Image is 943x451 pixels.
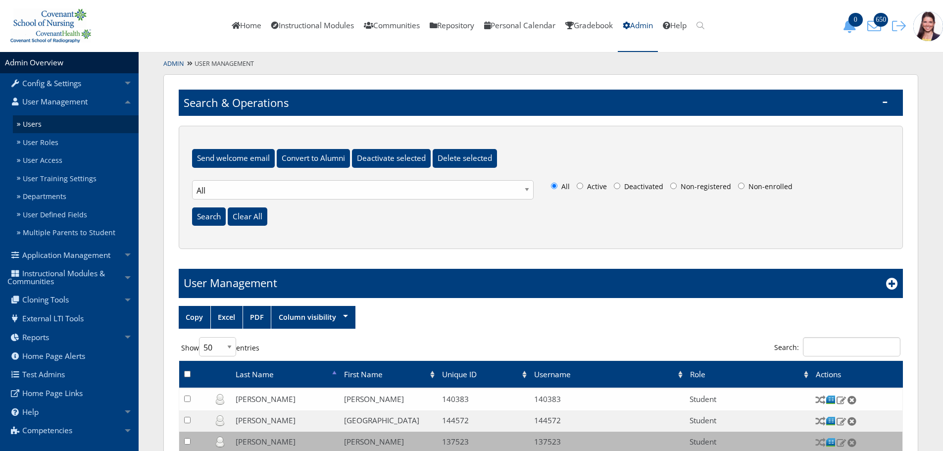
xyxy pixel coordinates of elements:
td: [PERSON_NAME] [231,410,339,432]
input: Active [577,183,583,189]
img: Edit [836,438,846,447]
td: [PERSON_NAME] [339,389,437,410]
input: Deactivated [614,183,620,189]
a: Column visibility [271,306,355,329]
label: All [548,180,572,197]
i: Add New [886,278,898,290]
label: Non-registered [668,180,734,197]
a: User Access [13,151,139,170]
td: 144572 [437,410,529,432]
a: Excel [211,306,243,329]
input: Send welcome email [192,149,275,168]
td: Student [685,389,810,410]
input: Deactivate selected [352,149,431,168]
img: Switch User [815,437,826,448]
input: Delete selected [433,149,497,168]
label: Deactivated [611,180,666,197]
td: First Name: activate to sort column ascending [339,360,437,388]
a: Copy [179,306,210,329]
th: Role: activate to sort column ascending [685,360,811,388]
img: Switch User [815,395,826,405]
th: Username: activate to sort column ascending [529,360,685,388]
a: 0 [839,20,864,31]
td: First Name: activate to sort column ascending [339,389,437,389]
img: Switch User [815,416,826,426]
img: Edit [836,396,846,404]
input: Convert to Alumni [277,149,350,168]
button: 650 [864,19,889,33]
select: Showentries [199,337,236,356]
img: 1943_125_125.jpg [913,11,943,41]
button: 0 [839,19,864,33]
a: PDF [243,306,271,329]
h1: Search & Operations [179,90,903,116]
input: Non-registered [670,183,677,189]
td: 140383 [437,389,529,410]
a: User Training Settings [13,169,139,188]
img: Delete [846,417,857,426]
input: Non-enrolled [738,183,744,189]
td: 140383 [529,389,685,410]
input: Search [192,207,226,226]
a: Multiple Parents to Student [13,224,139,242]
input: Search: [803,337,900,356]
img: Courses [826,437,836,448]
a: User Roles [13,133,139,151]
label: Non-enrolled [736,180,795,197]
input: Clear All [228,207,267,226]
th: Actions [810,389,902,389]
img: Delete [846,438,857,447]
td: Last Name: activate to sort column descending [231,389,339,389]
span: 650 [874,13,888,27]
th: Unique ID: activate to sort column ascending [437,360,529,388]
a: Admin [163,59,184,68]
span: - [882,95,888,106]
th: Actions [811,360,903,388]
h1: User Management [184,275,277,291]
img: Delete [846,396,857,404]
td: 144572 [529,410,685,432]
a: User Defined Fields [13,205,139,224]
td: [GEOGRAPHIC_DATA] [339,410,437,432]
img: Edit [836,417,846,426]
label: Show entries [179,337,262,356]
input: All [551,183,557,189]
label: Search: [772,337,903,356]
td: [PERSON_NAME] [231,389,339,410]
img: Courses [826,395,836,405]
a: 650 [864,20,889,31]
span: 0 [848,13,863,27]
td: Student [685,410,810,432]
th: Username: activate to sort column ascending [529,389,685,389]
th: Role: activate to sort column ascending [685,389,810,389]
label: Active [574,180,609,197]
div: User Management [139,57,943,71]
td: Last Name: activate to sort column descending [231,360,339,388]
th: Unique ID: activate to sort column ascending [437,389,529,389]
a: Admin Overview [5,57,63,68]
a: Departments [13,188,139,206]
a: Users [13,115,139,134]
img: Courses [826,416,836,426]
